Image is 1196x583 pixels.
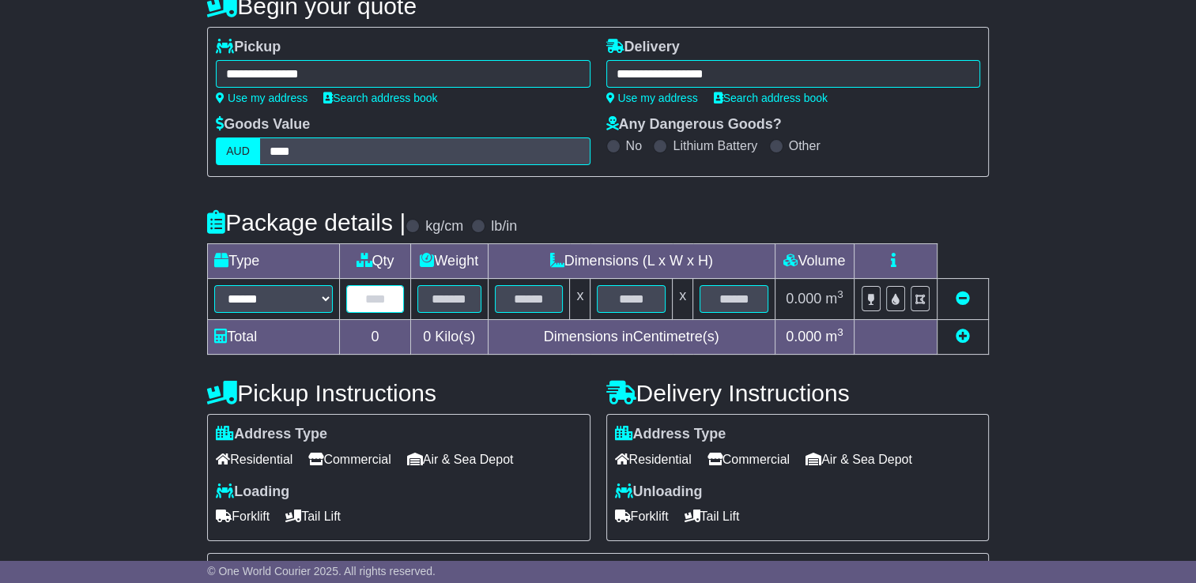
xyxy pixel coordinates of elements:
h4: Delivery Instructions [606,380,989,406]
td: Weight [410,244,488,279]
label: lb/in [491,218,517,235]
label: Goods Value [216,116,310,134]
label: Any Dangerous Goods? [606,116,782,134]
label: Loading [216,483,289,501]
span: © One World Courier 2025. All rights reserved. [207,565,436,577]
h4: Package details | [207,209,406,235]
label: Address Type [615,426,726,443]
label: kg/cm [425,218,463,235]
label: Address Type [216,426,327,443]
a: Search address book [323,92,437,104]
td: Total [208,320,340,355]
td: Dimensions in Centimetre(s) [488,320,775,355]
label: AUD [216,137,260,165]
span: m [825,291,843,307]
a: Use my address [606,92,698,104]
span: Residential [216,447,292,472]
td: x [673,279,693,320]
label: Delivery [606,39,680,56]
label: Pickup [216,39,281,56]
span: m [825,329,843,344]
span: Tail Lift [685,504,740,528]
span: Forklift [216,504,270,528]
td: 0 [340,320,411,355]
span: Air & Sea Depot [407,447,514,472]
span: Commercial [707,447,790,472]
span: Air & Sea Depot [806,447,912,472]
td: Type [208,244,340,279]
span: 0.000 [786,329,821,344]
td: Kilo(s) [410,320,488,355]
span: 0.000 [786,291,821,307]
label: Lithium Battery [673,138,757,153]
span: Commercial [308,447,390,472]
td: Qty [340,244,411,279]
label: Unloading [615,483,703,501]
span: Residential [615,447,692,472]
sup: 3 [837,288,843,300]
a: Use my address [216,92,307,104]
label: Other [789,138,821,153]
span: Forklift [615,504,669,528]
a: Add new item [956,329,970,344]
sup: 3 [837,326,843,338]
h4: Pickup Instructions [207,380,590,406]
label: No [626,138,642,153]
td: x [570,279,590,320]
span: Tail Lift [285,504,341,528]
a: Remove this item [956,291,970,307]
td: Dimensions (L x W x H) [488,244,775,279]
td: Volume [775,244,854,279]
a: Search address book [714,92,828,104]
span: 0 [423,329,431,344]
